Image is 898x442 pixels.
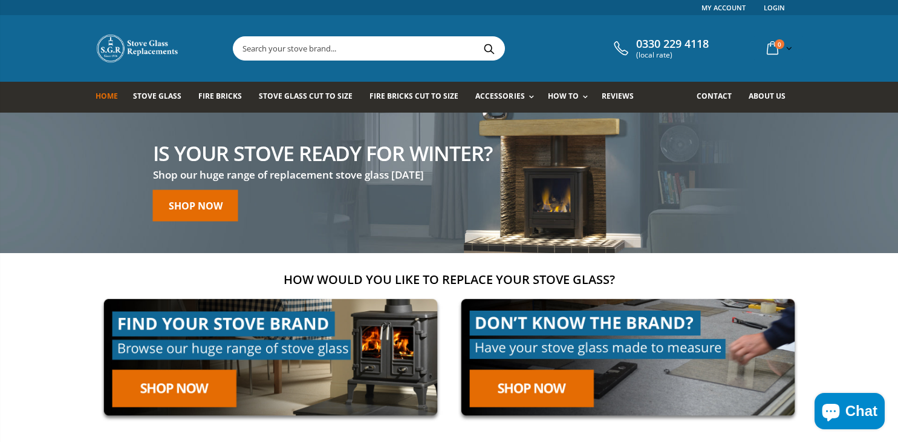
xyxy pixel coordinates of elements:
[602,91,634,101] span: Reviews
[198,82,251,113] a: Fire Bricks
[476,37,503,60] button: Search
[611,38,709,59] a: 0330 229 4118 (local rate)
[153,168,492,182] h3: Shop our huge range of replacement stove glass [DATE]
[548,82,594,113] a: How To
[96,82,127,113] a: Home
[811,393,888,432] inbox-online-store-chat: Shopify online store chat
[233,37,640,60] input: Search your stove brand...
[369,82,467,113] a: Fire Bricks Cut To Size
[369,91,458,101] span: Fire Bricks Cut To Size
[153,142,492,163] h2: Is your stove ready for winter?
[133,91,181,101] span: Stove Glass
[259,91,353,101] span: Stove Glass Cut To Size
[153,190,238,221] a: Shop now
[762,36,795,60] a: 0
[96,33,180,64] img: Stove Glass Replacement
[96,291,446,424] img: find-your-brand-cta_9b334d5d-5c94-48ed-825f-d7972bbdebd0.jpg
[96,271,803,288] h2: How would you like to replace your stove glass?
[749,91,786,101] span: About us
[775,39,784,49] span: 0
[475,82,539,113] a: Accessories
[636,38,709,51] span: 0330 229 4118
[602,82,643,113] a: Reviews
[259,82,362,113] a: Stove Glass Cut To Size
[697,82,741,113] a: Contact
[548,91,579,101] span: How To
[133,82,190,113] a: Stove Glass
[198,91,242,101] span: Fire Bricks
[453,291,803,424] img: made-to-measure-cta_2cd95ceb-d519-4648-b0cf-d2d338fdf11f.jpg
[475,91,524,101] span: Accessories
[96,91,118,101] span: Home
[697,91,732,101] span: Contact
[636,51,709,59] span: (local rate)
[749,82,795,113] a: About us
